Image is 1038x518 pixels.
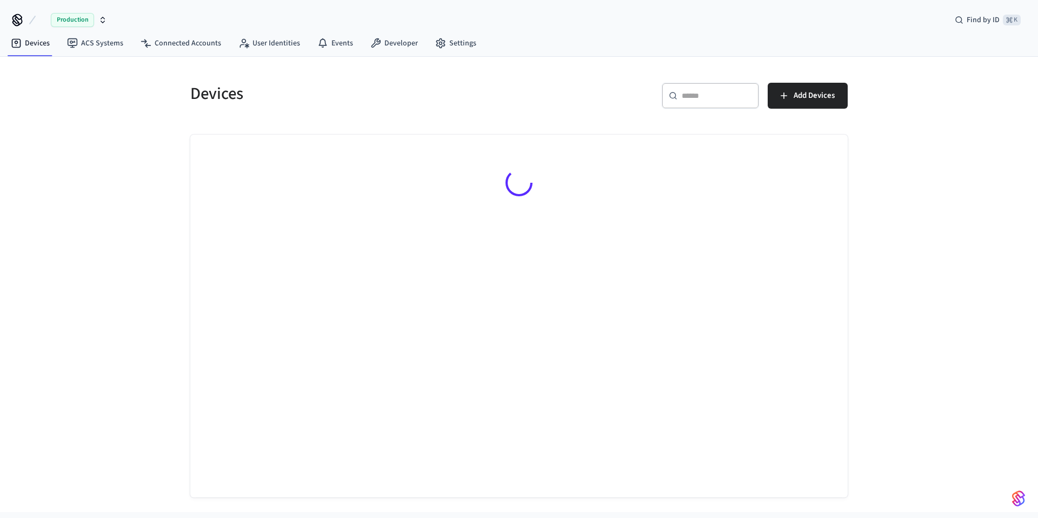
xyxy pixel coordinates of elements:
[1003,15,1021,25] span: ⌘ K
[427,34,485,53] a: Settings
[51,13,94,27] span: Production
[1012,490,1025,507] img: SeamLogoGradient.69752ec5.svg
[132,34,230,53] a: Connected Accounts
[2,34,58,53] a: Devices
[362,34,427,53] a: Developer
[946,10,1029,30] div: Find by ID⌘ K
[794,89,835,103] span: Add Devices
[190,83,513,105] h5: Devices
[967,15,1000,25] span: Find by ID
[768,83,848,109] button: Add Devices
[230,34,309,53] a: User Identities
[58,34,132,53] a: ACS Systems
[309,34,362,53] a: Events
